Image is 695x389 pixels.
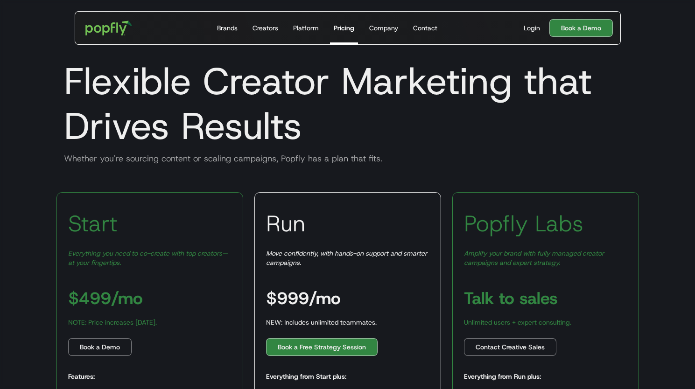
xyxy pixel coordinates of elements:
[464,290,558,306] h3: Talk to sales
[278,342,366,352] div: Book a Free Strategy Session
[266,249,427,267] em: Move confidently, with hands-on support and smarter campaigns.
[79,14,139,42] a: home
[56,153,639,164] div: Whether you're sourcing content or scaling campaigns, Popfly has a plan that fits.
[464,372,541,381] h5: Everything from Run plus:
[293,23,319,33] div: Platform
[217,23,238,33] div: Brands
[266,318,377,327] div: NEW: Includes unlimited teammates.
[330,12,358,44] a: Pricing
[68,338,132,356] a: Book a Demo
[56,59,639,148] h1: Flexible Creator Marketing that Drives Results
[68,318,157,327] div: NOTE: Price increases [DATE].
[520,23,544,33] a: Login
[289,12,323,44] a: Platform
[413,23,437,33] div: Contact
[68,249,228,267] em: Everything you need to co-create with top creators—at your fingertips.
[253,23,278,33] div: Creators
[266,209,305,237] h3: Run
[464,318,571,327] div: Unlimited users + expert consulting.
[464,338,556,356] a: Contact Creative Sales
[369,23,398,33] div: Company
[249,12,282,44] a: Creators
[68,209,118,237] h3: Start
[68,290,143,306] h3: $499/mo
[524,23,540,33] div: Login
[549,19,613,37] a: Book a Demo
[365,12,402,44] a: Company
[266,290,341,306] h3: $999/mo
[409,12,441,44] a: Contact
[80,342,120,352] div: Book a Demo
[266,372,346,381] h5: Everything from Start plus:
[464,249,604,267] em: Amplify your brand with fully managed creator campaigns and expert strategy.
[464,209,583,237] h3: Popfly Labs
[334,23,354,33] div: Pricing
[213,12,241,44] a: Brands
[476,342,545,352] div: Contact Creative Sales
[266,338,378,356] a: Book a Free Strategy Session
[68,372,95,381] h5: Features:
